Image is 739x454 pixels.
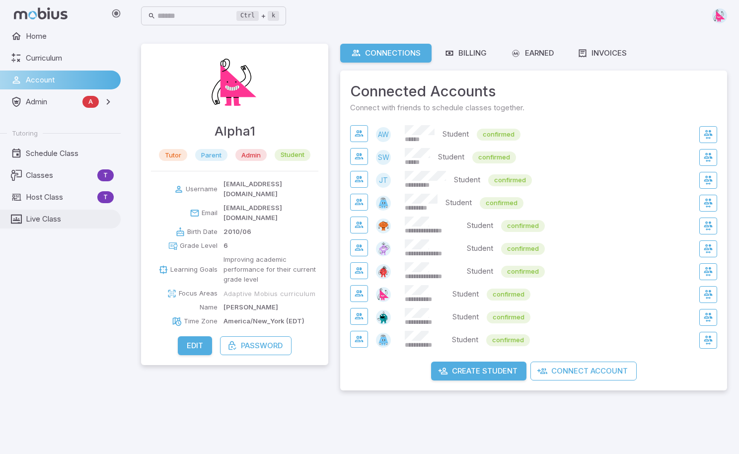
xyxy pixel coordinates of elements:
span: confirmed [486,335,530,345]
p: Student [467,266,493,278]
p: Student [467,243,493,255]
span: Live Class [26,214,114,225]
p: Student [445,197,472,209]
button: Switch to Sally Test [699,195,717,212]
span: Account [26,75,114,85]
p: Student [443,129,469,141]
p: Student [438,151,464,163]
p: 6 [223,241,228,251]
p: [PERSON_NAME] [223,303,278,312]
button: View Connection [350,262,368,279]
span: confirmed [501,267,545,277]
button: Switch to G3Test [699,240,717,257]
span: Connect with friends to schedule classes together. [350,102,717,113]
img: trapezoid.svg [376,196,391,211]
span: Tutoring [12,129,38,138]
button: Password [220,336,292,355]
img: trapezoid.svg [376,333,391,348]
div: Billing [444,48,487,59]
p: Learning Goals [170,265,218,275]
span: admin [235,150,267,160]
span: confirmed [501,244,545,254]
div: Connections [351,48,421,59]
img: diamond.svg [376,241,391,256]
span: parent [195,150,227,160]
button: View Connection [350,239,368,256]
button: Switch to Sejal W [699,149,717,166]
button: Switch to G2Test [699,218,717,234]
button: Switch to G5Test [699,286,717,303]
button: View Connection [350,285,368,302]
p: Birth Date [187,227,218,237]
span: Host Class [26,192,93,203]
p: Student [452,289,479,301]
p: Student [467,220,493,232]
kbd: k [268,11,279,21]
kbd: Ctrl [236,11,259,21]
span: Adaptive Mobius curriculum [223,289,315,298]
img: right-triangle.svg [376,287,391,302]
img: circle.svg [376,264,391,279]
button: View Connection [350,308,368,325]
span: confirmed [487,290,530,300]
button: View Connection [350,148,368,165]
img: Steve [205,54,265,113]
button: View Connection [350,217,368,233]
p: 2010/06 [223,227,251,237]
button: Switch to Ayana W [699,126,717,143]
div: SW [376,150,391,165]
span: A [82,97,99,107]
button: Switch to G4Test [699,263,717,280]
span: tutor [159,150,187,160]
button: View Connection [350,125,368,142]
div: AW [376,127,391,142]
span: Admin [26,96,78,107]
p: Username [186,184,218,194]
span: confirmed [472,152,516,162]
div: Earned [511,48,554,59]
span: confirmed [487,312,530,322]
img: right-triangle.svg [712,8,727,23]
span: confirmed [480,198,523,208]
span: confirmed [501,221,545,231]
div: Invoices [578,48,627,59]
span: confirmed [488,175,532,185]
span: T [97,170,114,180]
button: View Connection [350,194,368,211]
span: T [97,192,114,202]
button: Switch to Johnny Test [699,172,717,189]
p: Email [202,208,218,218]
p: Grade Level [180,241,218,251]
button: Create Student [431,362,526,380]
img: octagon.svg [376,310,391,325]
p: [EMAIL_ADDRESS][DOMAIN_NAME] [223,179,319,199]
span: Classes [26,170,93,181]
button: Switch to G7Test [699,332,717,349]
button: Connect Account [530,362,637,380]
p: Improving academic performance for their current grade level [223,255,319,285]
p: Student [454,174,480,186]
img: oval.svg [376,219,391,233]
span: confirmed [477,130,520,140]
p: America/New_York (EDT) [223,316,304,326]
button: View Connection [350,171,368,188]
p: [EMAIL_ADDRESS][DOMAIN_NAME] [223,203,319,223]
button: View Connection [350,331,368,348]
p: Focus Areas [179,289,218,299]
div: JT [376,173,391,188]
span: Connected Accounts [350,80,717,102]
span: student [275,150,310,160]
span: Schedule Class [26,148,114,159]
p: Name [200,303,218,312]
p: Student [452,334,478,346]
h4: Alpha1 [215,121,255,141]
p: Student [452,311,479,323]
button: Switch to G6Test [699,309,717,326]
span: Curriculum [26,53,114,64]
p: Time Zone [184,316,218,326]
button: Edit [178,336,212,355]
span: Home [26,31,114,42]
div: + [236,10,279,22]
